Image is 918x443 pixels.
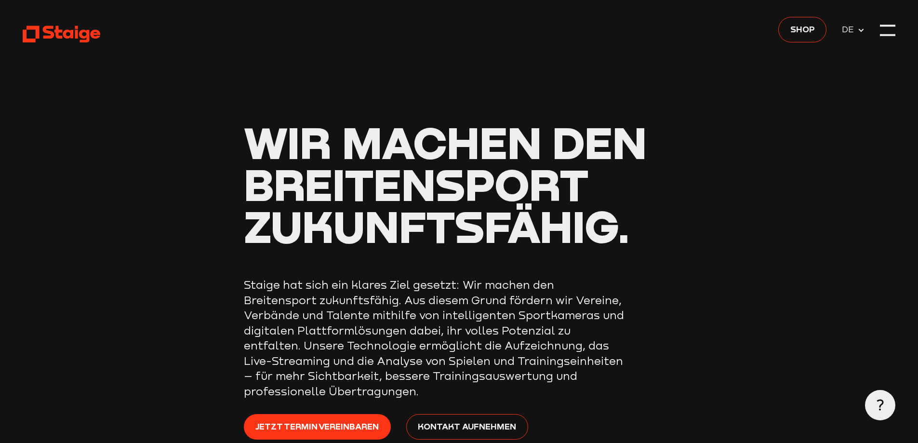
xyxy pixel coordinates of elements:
[778,17,826,42] a: Shop
[418,420,516,433] span: Kontakt aufnehmen
[244,277,629,399] p: Staige hat sich ein klares Ziel gesetzt: Wir machen den Breitensport zukunftsfähig. Aus diesem Gr...
[406,414,528,440] a: Kontakt aufnehmen
[255,420,379,433] span: Jetzt Termin vereinbaren
[244,414,391,440] a: Jetzt Termin vereinbaren
[842,23,857,36] span: DE
[244,116,647,252] span: Wir machen den Breitensport zukunftsfähig.
[790,22,815,36] span: Shop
